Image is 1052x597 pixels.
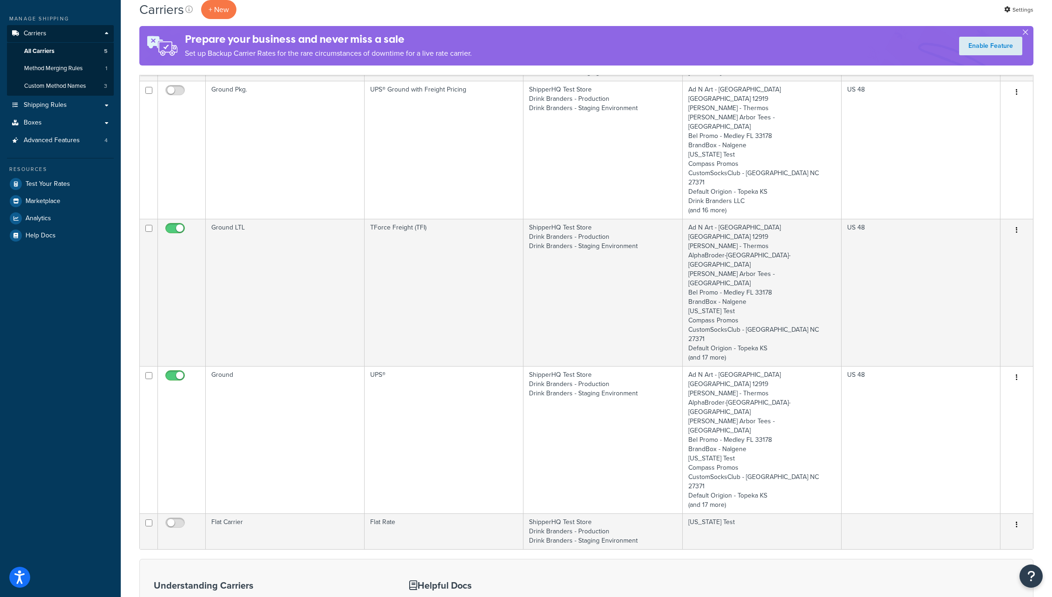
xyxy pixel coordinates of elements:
[1019,564,1043,588] button: Open Resource Center
[7,210,114,227] a: Analytics
[7,78,114,95] li: Custom Method Names
[523,219,683,366] td: ShipperHQ Test Store Drink Branders - Production Drink Branders - Staging Environment
[24,47,54,55] span: All Carriers
[7,176,114,192] a: Test Your Rates
[206,513,365,549] td: Flat Carrier
[26,215,51,223] span: Analytics
[104,47,107,55] span: 5
[365,366,523,513] td: UPS®
[7,78,114,95] a: Custom Method Names 3
[7,60,114,77] li: Method Merging Rules
[683,513,842,549] td: [US_STATE] Test
[24,119,42,127] span: Boxes
[365,219,523,366] td: TForce Freight (TFI)
[105,65,107,72] span: 1
[7,43,114,60] a: All Carriers 5
[154,580,386,590] h3: Understanding Carriers
[26,180,70,188] span: Test Your Rates
[7,43,114,60] li: All Carriers
[206,366,365,513] td: Ground
[206,219,365,366] td: Ground LTL
[7,60,114,77] a: Method Merging Rules 1
[365,81,523,219] td: UPS® Ground with Freight Pricing
[24,101,67,109] span: Shipping Rules
[683,219,842,366] td: Ad N Art - [GEOGRAPHIC_DATA] [GEOGRAPHIC_DATA] 12919 [PERSON_NAME] - Thermos AlphaBroder-[GEOGRAP...
[409,580,530,590] h3: Helpful Docs
[7,114,114,131] a: Boxes
[139,26,185,66] img: ad-rules-rateshop-fe6ec290ccb7230408bd80ed9643f0289d75e0ffd9eb532fc0e269fcd187b520.png
[24,65,83,72] span: Method Merging Rules
[683,366,842,513] td: Ad N Art - [GEOGRAPHIC_DATA] [GEOGRAPHIC_DATA] 12919 [PERSON_NAME] - Thermos AlphaBroder-[GEOGRAP...
[7,227,114,244] a: Help Docs
[7,25,114,42] a: Carriers
[105,137,108,144] span: 4
[842,81,1000,219] td: US 48
[959,37,1022,55] a: Enable Feature
[104,82,107,90] span: 3
[26,232,56,240] span: Help Docs
[842,219,1000,366] td: US 48
[185,32,472,47] h4: Prepare your business and never miss a sale
[7,15,114,23] div: Manage Shipping
[7,165,114,173] div: Resources
[139,0,184,19] h1: Carriers
[7,25,114,96] li: Carriers
[24,137,80,144] span: Advanced Features
[523,513,683,549] td: ShipperHQ Test Store Drink Branders - Production Drink Branders - Staging Environment
[206,81,365,219] td: Ground Pkg.
[7,193,114,210] a: Marketplace
[365,513,523,549] td: Flat Rate
[523,81,683,219] td: ShipperHQ Test Store Drink Branders - Production Drink Branders - Staging Environment
[24,82,86,90] span: Custom Method Names
[1004,3,1033,16] a: Settings
[683,81,842,219] td: Ad N Art - [GEOGRAPHIC_DATA] [GEOGRAPHIC_DATA] 12919 [PERSON_NAME] - Thermos [PERSON_NAME] Arbor ...
[26,197,60,205] span: Marketplace
[7,132,114,149] a: Advanced Features 4
[185,47,472,60] p: Set up Backup Carrier Rates for the rare circumstances of downtime for a live rate carrier.
[24,30,46,38] span: Carriers
[7,132,114,149] li: Advanced Features
[7,97,114,114] a: Shipping Rules
[842,366,1000,513] td: US 48
[523,366,683,513] td: ShipperHQ Test Store Drink Branders - Production Drink Branders - Staging Environment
